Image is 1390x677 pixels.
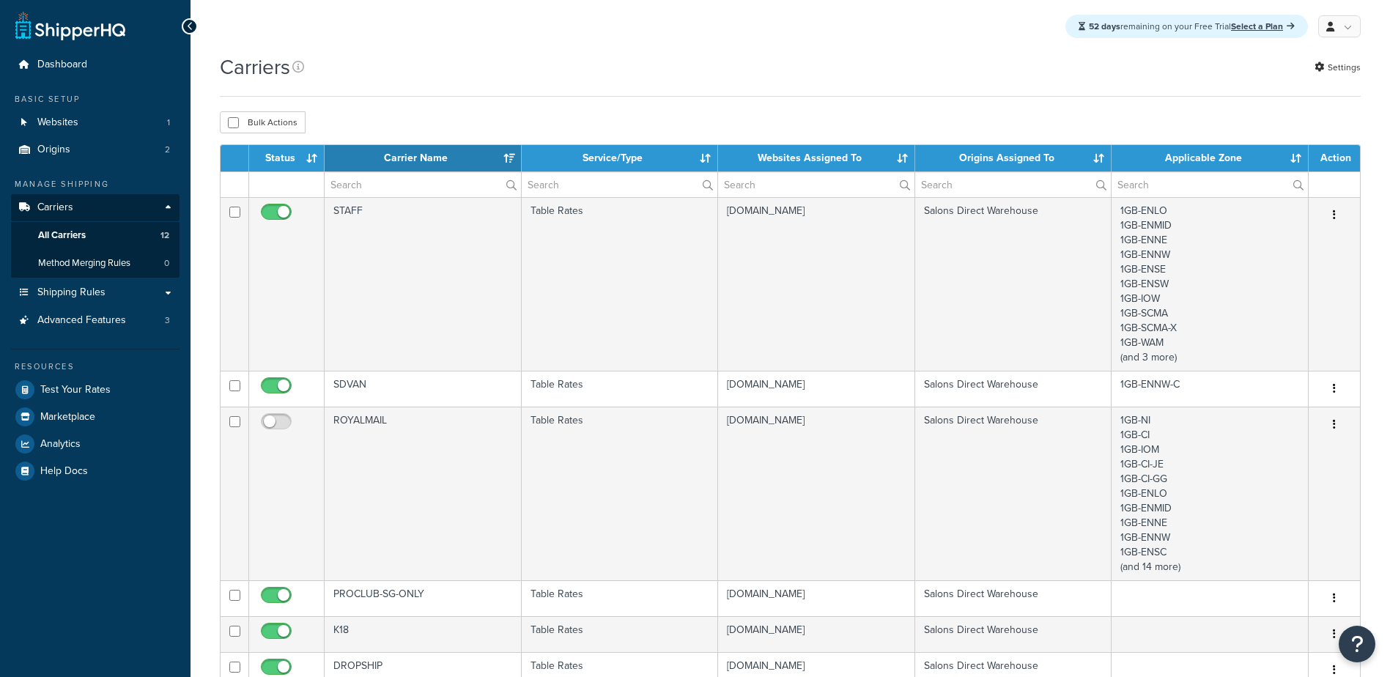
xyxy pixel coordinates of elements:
[11,458,180,484] a: Help Docs
[11,307,180,334] li: Advanced Features
[11,377,180,403] a: Test Your Rates
[15,11,125,40] a: ShipperHQ Home
[915,580,1112,616] td: Salons Direct Warehouse
[11,178,180,190] div: Manage Shipping
[165,314,170,327] span: 3
[167,116,170,129] span: 1
[522,371,719,407] td: Table Rates
[11,222,180,249] li: All Carriers
[522,580,719,616] td: Table Rates
[11,194,180,221] a: Carriers
[718,172,914,197] input: Search
[40,411,95,423] span: Marketplace
[915,371,1112,407] td: Salons Direct Warehouse
[40,465,88,478] span: Help Docs
[220,53,290,81] h1: Carriers
[1315,57,1361,78] a: Settings
[718,371,915,407] td: [DOMAIN_NAME]
[325,371,522,407] td: SDVAN
[522,145,719,171] th: Service/Type: activate to sort column ascending
[1112,145,1309,171] th: Applicable Zone: activate to sort column ascending
[1112,371,1309,407] td: 1GB-ENNW-C
[11,307,180,334] a: Advanced Features 3
[165,144,170,156] span: 2
[1309,145,1360,171] th: Action
[1112,197,1309,371] td: 1GB-ENLO 1GB-ENMID 1GB-ENNE 1GB-ENNW 1GB-ENSE 1GB-ENSW 1GB-IOW 1GB-SCMA 1GB-SCMA-X 1GB-WAM (and 3...
[325,407,522,580] td: ROYALMAIL
[11,360,180,373] div: Resources
[11,136,180,163] li: Origins
[11,222,180,249] a: All Carriers 12
[11,93,180,106] div: Basic Setup
[11,404,180,430] a: Marketplace
[11,109,180,136] li: Websites
[11,51,180,78] a: Dashboard
[11,431,180,457] a: Analytics
[11,279,180,306] a: Shipping Rules
[37,314,126,327] span: Advanced Features
[915,145,1112,171] th: Origins Assigned To: activate to sort column ascending
[37,144,70,156] span: Origins
[325,580,522,616] td: PROCLUB-SG-ONLY
[915,616,1112,652] td: Salons Direct Warehouse
[915,407,1112,580] td: Salons Direct Warehouse
[38,229,86,242] span: All Carriers
[718,616,915,652] td: [DOMAIN_NAME]
[718,145,915,171] th: Websites Assigned To: activate to sort column ascending
[37,286,106,299] span: Shipping Rules
[38,257,130,270] span: Method Merging Rules
[1231,20,1295,33] a: Select a Plan
[37,59,87,71] span: Dashboard
[1089,20,1120,33] strong: 52 days
[160,229,169,242] span: 12
[11,250,180,277] li: Method Merging Rules
[325,616,522,652] td: K18
[522,616,719,652] td: Table Rates
[164,257,169,270] span: 0
[325,145,522,171] th: Carrier Name: activate to sort column ascending
[522,197,719,371] td: Table Rates
[220,111,306,133] button: Bulk Actions
[915,197,1112,371] td: Salons Direct Warehouse
[718,407,915,580] td: [DOMAIN_NAME]
[718,197,915,371] td: [DOMAIN_NAME]
[325,197,522,371] td: STAFF
[40,438,81,451] span: Analytics
[718,580,915,616] td: [DOMAIN_NAME]
[11,109,180,136] a: Websites 1
[249,145,325,171] th: Status: activate to sort column ascending
[11,136,180,163] a: Origins 2
[522,172,718,197] input: Search
[37,116,78,129] span: Websites
[11,194,180,278] li: Carriers
[325,172,521,197] input: Search
[1065,15,1308,38] div: remaining on your Free Trial
[915,172,1112,197] input: Search
[1112,407,1309,580] td: 1GB-NI 1GB-CI 1GB-IOM 1GB-CI-JE 1GB-CI-GG 1GB-ENLO 1GB-ENMID 1GB-ENNE 1GB-ENNW 1GB-ENSC (and 14 m...
[1339,626,1375,662] button: Open Resource Center
[37,201,73,214] span: Carriers
[11,250,180,277] a: Method Merging Rules 0
[40,384,111,396] span: Test Your Rates
[1112,172,1308,197] input: Search
[522,407,719,580] td: Table Rates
